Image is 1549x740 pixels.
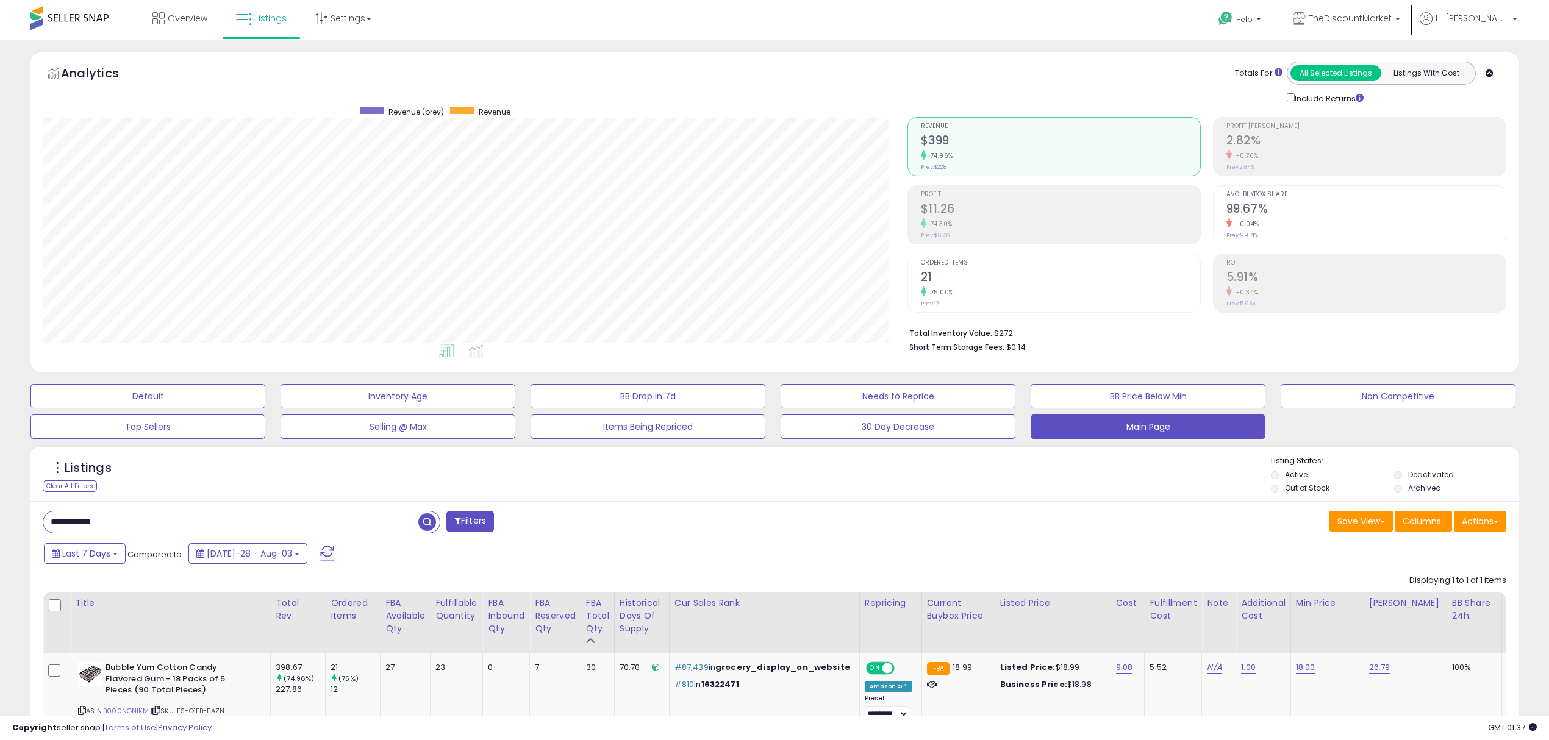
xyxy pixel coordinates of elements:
[586,662,605,673] div: 30
[1271,455,1519,467] p: Listing States:
[927,662,950,675] small: FBA
[620,597,664,635] div: Historical Days Of Supply
[188,543,307,564] button: [DATE]-28 - Aug-03
[479,107,510,117] span: Revenue
[921,133,1200,150] h2: $399
[926,219,953,229] small: 74.30%
[1226,232,1258,239] small: Prev: 99.71%
[151,706,224,716] span: | SKU: FS-O1EB-EAZN
[1436,12,1509,24] span: Hi [PERSON_NAME]
[44,543,126,564] button: Last 7 Days
[865,597,917,610] div: Repricing
[43,480,97,492] div: Clear All Filters
[1226,260,1506,266] span: ROI
[1116,661,1133,674] a: 9.08
[1000,662,1101,673] div: $18.99
[1226,202,1506,218] h2: 99.67%
[1452,597,1497,622] div: BB Share 24h.
[1296,661,1315,674] a: 18.00
[1395,511,1452,532] button: Columns
[1241,661,1256,674] a: 1.00
[926,288,954,297] small: 75.00%
[30,384,265,408] button: Default
[1420,12,1517,40] a: Hi [PERSON_NAME]
[78,662,102,686] img: 41piR0wzM0L._SL40_.jpg
[715,661,850,673] span: grocery_display_on_website
[921,260,1200,266] span: Ordered Items
[388,107,444,117] span: Revenue (prev)
[1006,341,1026,353] span: $0.14
[1116,597,1140,610] div: Cost
[921,232,950,239] small: Prev: $6.46
[1031,414,1265,439] button: Main Page
[893,663,912,674] span: OFF
[1381,65,1472,81] button: Listings With Cost
[865,694,912,722] div: Preset:
[385,662,421,673] div: 27
[12,722,212,734] div: seller snap | |
[620,662,660,673] div: 70.70
[1232,151,1259,160] small: -0.70%
[1369,597,1442,610] div: [PERSON_NAME]
[446,511,494,532] button: Filters
[1309,12,1392,24] span: TheDIscountMarket
[30,414,265,439] button: Top Sellers
[1403,515,1441,527] span: Columns
[488,662,520,673] div: 0
[921,300,939,307] small: Prev: 12
[921,123,1200,130] span: Revenue
[1369,661,1390,674] a: 26.79
[1000,597,1106,610] div: Listed Price
[158,722,212,733] a: Privacy Policy
[674,661,709,673] span: #87,439
[674,597,854,610] div: Cur Sales Rank
[1241,597,1286,622] div: Additional Cost
[276,597,320,622] div: Total Rev.
[331,597,375,622] div: Ordered Items
[435,597,478,622] div: Fulfillable Quantity
[284,674,314,683] small: (74.96%)
[276,662,325,673] div: 398.67
[531,414,765,439] button: Items Being Repriced
[1000,661,1056,673] b: Listed Price:
[909,325,1498,340] li: $272
[338,674,359,683] small: (75%)
[1232,219,1259,229] small: -0.04%
[1000,678,1067,690] b: Business Price:
[104,722,156,733] a: Terms of Use
[385,597,425,635] div: FBA Available Qty
[1226,163,1254,171] small: Prev: 2.84%
[1226,300,1256,307] small: Prev: 5.93%
[1408,469,1454,480] label: Deactivated
[331,662,380,673] div: 21
[1296,597,1359,610] div: Min Price
[1226,270,1506,286] h2: 5.91%
[1452,662,1492,673] div: 100%
[1290,65,1381,81] button: All Selected Listings
[1226,191,1506,198] span: Avg. Buybox Share
[1236,14,1253,24] span: Help
[1207,661,1222,674] a: N/A
[865,681,912,692] div: Amazon AI *
[1281,384,1515,408] button: Non Competitive
[1409,575,1506,586] div: Displaying 1 to 1 of 1 items
[674,679,850,690] p: in
[276,684,325,695] div: 227.86
[207,547,292,560] span: [DATE]-28 - Aug-03
[12,722,57,733] strong: Copyright
[168,12,207,24] span: Overview
[1150,597,1197,622] div: Fulfillment Cost
[781,384,1015,408] button: Needs to Reprice
[1031,384,1265,408] button: BB Price Below Min
[1226,133,1506,150] h2: 2.82%
[1285,469,1308,480] label: Active
[535,662,571,673] div: 7
[1150,662,1192,673] div: 5.52
[781,414,1015,439] button: 30 Day Decrease
[1226,123,1506,130] span: Profit [PERSON_NAME]
[921,191,1200,198] span: Profit
[1488,722,1537,733] span: 2025-08-11 01:37 GMT
[926,151,953,160] small: 74.96%
[281,384,515,408] button: Inventory Age
[927,597,990,622] div: Current Buybox Price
